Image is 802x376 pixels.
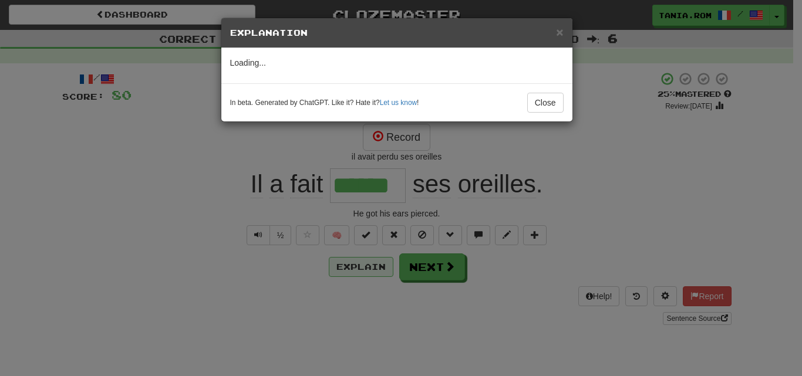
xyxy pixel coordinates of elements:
[556,25,563,39] span: ×
[230,98,419,108] small: In beta. Generated by ChatGPT. Like it? Hate it? !
[556,26,563,38] button: Close
[380,99,417,107] a: Let us know
[527,93,564,113] button: Close
[230,27,564,39] h5: Explanation
[230,57,564,69] p: Loading...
